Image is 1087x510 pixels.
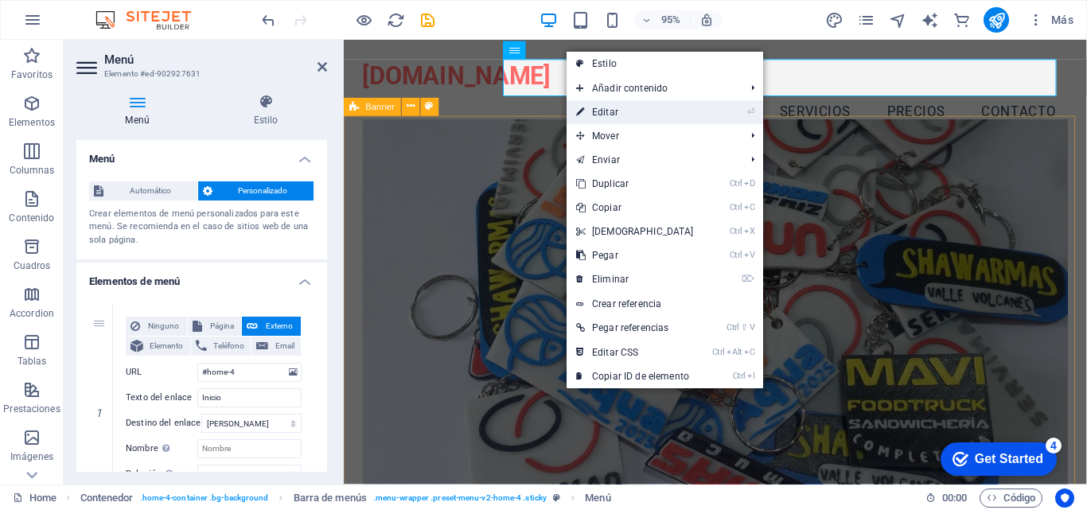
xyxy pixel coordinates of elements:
a: CtrlAltCEditar CSS [567,341,703,364]
p: Columnas [10,164,55,177]
i: Diseño (Ctrl+Alt+Y) [825,11,843,29]
span: : [953,492,956,504]
span: Email [273,337,296,356]
span: Código [987,489,1035,508]
span: Haz clic para seleccionar y doble clic para editar [294,489,367,508]
i: ⌦ [742,274,754,284]
h4: Menú [76,140,327,169]
h4: Menú [76,94,205,127]
label: Relación [126,465,197,484]
i: Ctrl [730,250,742,260]
button: reload [386,10,405,29]
button: Página [188,317,242,336]
a: Ctrl⇧VPegar referencias [567,316,703,340]
i: Ctrl [730,178,742,189]
div: Get Started 4 items remaining, 20% complete [9,8,125,41]
button: Email [251,337,301,356]
span: Ninguno [145,317,182,336]
i: Guardar (Ctrl+S) [419,11,437,29]
p: Cuadros [14,259,51,272]
i: Al redimensionar, ajustar el nivel de zoom automáticamente para ajustarse al dispositivo elegido. [699,13,714,27]
button: Teléfono [191,337,251,356]
span: . menu-wrapper .preset-menu-v2-home-4 .sticky [373,489,547,508]
span: Haz clic para seleccionar y doble clic para editar [585,489,610,508]
span: Haz clic para seleccionar y doble clic para editar [80,489,134,508]
a: Estilo [567,52,763,76]
i: ⇧ [741,322,748,333]
i: D [744,178,755,189]
button: save [418,10,437,29]
i: Ctrl [730,202,742,212]
a: Haz clic para cancelar la selección y doble clic para abrir páginas [13,489,56,508]
input: Texto del enlace... [197,388,302,407]
button: text_generator [920,10,939,29]
label: URL [126,363,197,382]
i: Comercio [953,11,971,29]
i: Ctrl [727,322,739,333]
p: Elementos [9,116,55,129]
label: Texto del enlace [126,388,197,407]
span: Mover [567,124,739,148]
label: Destino del enlace [126,414,201,433]
span: Personalizado [217,181,310,200]
button: Elemento [126,337,190,356]
input: Nombre [197,439,302,458]
span: Elemento [148,337,185,356]
h4: Estilo [205,94,327,127]
i: V [750,322,754,333]
i: Volver a cargar página [387,11,405,29]
button: Externo [242,317,301,336]
i: Ctrl [730,226,742,236]
div: 4 [114,3,130,19]
button: pages [856,10,875,29]
button: design [824,10,843,29]
i: ⏎ [747,107,754,117]
p: Favoritos [11,68,53,81]
i: C [744,202,755,212]
i: V [744,250,755,260]
i: Navegador [889,11,907,29]
span: Banner [366,103,395,111]
a: CtrlDDuplicar [567,172,703,196]
a: CtrlX[DEMOGRAPHIC_DATA] [567,220,703,243]
i: Deshacer: Eliminar elementos (Ctrl+Z) [259,11,278,29]
button: publish [984,7,1009,33]
button: navigator [888,10,907,29]
i: Publicar [988,11,1006,29]
a: Crear referencia [567,292,763,316]
h6: 95% [658,10,684,29]
img: Editor Logo [92,10,211,29]
h3: Elemento #ed-902927631 [104,67,295,81]
button: commerce [952,10,971,29]
button: undo [259,10,278,29]
p: Contenido [9,212,54,224]
div: Get Started [43,18,111,32]
h4: Elementos de menú [76,263,327,291]
p: Prestaciones [3,403,60,415]
div: Crear elementos de menú personalizados para este menú. Se recomienda en el caso de sitios web de ... [89,208,314,247]
input: URL... [197,363,302,382]
span: Más [1028,12,1073,28]
i: I [747,371,755,381]
p: Tablas [18,355,47,368]
span: Teléfono [212,337,247,356]
button: Usercentrics [1055,489,1074,508]
a: CtrlCCopiar [567,196,703,220]
span: Página [207,317,237,336]
a: Enviar [567,148,739,172]
i: Este elemento es un preajuste personalizable [553,493,560,502]
button: Automático [89,181,197,200]
i: X [744,226,755,236]
button: 95% [634,10,691,29]
nav: breadcrumb [80,489,611,508]
button: Personalizado [198,181,314,200]
span: . home-4-container .bg-background [140,489,269,508]
i: Ctrl [733,371,746,381]
span: Automático [108,181,193,200]
button: Haz clic para salir del modo de previsualización y seguir editando [354,10,373,29]
i: AI Writer [921,11,939,29]
span: Añadir contenido [567,76,739,100]
p: Imágenes [10,450,53,463]
p: Accordion [10,307,54,320]
i: Ctrl [712,347,725,357]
